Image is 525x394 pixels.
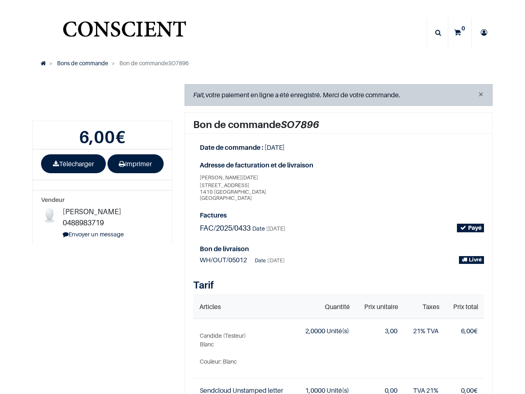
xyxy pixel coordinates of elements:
[108,59,189,68] li: SO7896
[459,24,467,32] sup: 0
[79,127,115,147] span: 6,00
[41,60,46,66] a: Accueil
[193,295,295,318] th: Articles
[61,16,188,49] a: Logo of Conscient
[461,327,474,335] span: 6,00
[252,224,285,233] div: Date :
[41,206,58,223] img: Contact
[200,224,251,232] span: FAC/2025/0433
[356,295,404,318] th: Prix unitaire
[193,279,484,291] h3: Tarif
[193,119,484,130] h2: Bon de commande
[193,91,400,99] span: votre paiement en ligne a été enregistré. Merci de votre commande.
[268,257,285,263] span: [DATE]
[478,89,484,99] button: Annuler
[63,231,124,238] a: Envoyer un message
[63,207,121,216] span: [PERSON_NAME]
[281,119,319,131] em: SO7896
[200,210,484,221] strong: Factures
[41,154,106,173] a: Télécharger
[255,256,285,265] div: Date :
[200,331,289,366] p: Candide (Testeur) Blanc Couleur: Blanc
[461,327,477,335] span: €
[453,302,478,311] span: Prix total
[305,327,325,335] span: 2,0000
[57,60,108,66] a: Bons de commande
[267,225,285,232] span: [DATE]
[200,256,248,264] a: WH/OUT/05012
[200,182,336,202] span: [STREET_ADDRESS] 1410 [GEOGRAPHIC_DATA] [GEOGRAPHIC_DATA]
[295,295,356,318] th: Quantité
[326,327,349,335] span: Unité(s)
[448,18,471,47] a: 0
[119,60,168,66] span: Bon de commande
[200,143,263,151] strong: Date de commande :
[422,302,439,311] span: Taxes
[200,174,258,181] span: [PERSON_NAME][DATE]
[200,331,289,366] a: Candide (Testeur)Blanc Couleur: Blanc
[200,245,249,253] strong: Bon de livraison
[200,224,252,232] a: FAC/2025/0433
[61,16,188,49] img: Conscient
[79,127,126,147] b: €
[413,327,438,335] span: 21% TVA
[107,154,164,173] a: Imprimer
[468,224,482,231] b: Payé
[362,325,397,337] div: 3,00
[63,218,104,227] span: 0488983719
[193,91,205,99] i: Fait,
[200,256,247,264] span: WH/OUT/05012
[41,196,64,203] strong: Vendeur
[200,160,336,171] strong: Adresse de facturation et de livraison
[265,143,285,151] span: [DATE]
[469,257,482,263] b: Livré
